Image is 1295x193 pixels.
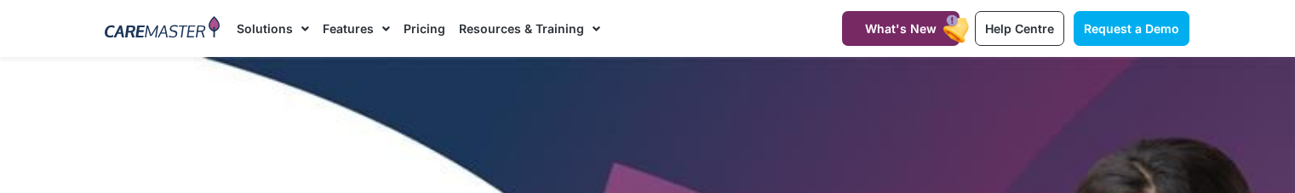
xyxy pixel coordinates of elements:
[105,16,220,42] img: CareMaster Logo
[1084,21,1179,36] span: Request a Demo
[975,11,1064,46] a: Help Centre
[842,11,960,46] a: What's New
[1074,11,1189,46] a: Request a Demo
[865,21,937,36] span: What's New
[985,21,1054,36] span: Help Centre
